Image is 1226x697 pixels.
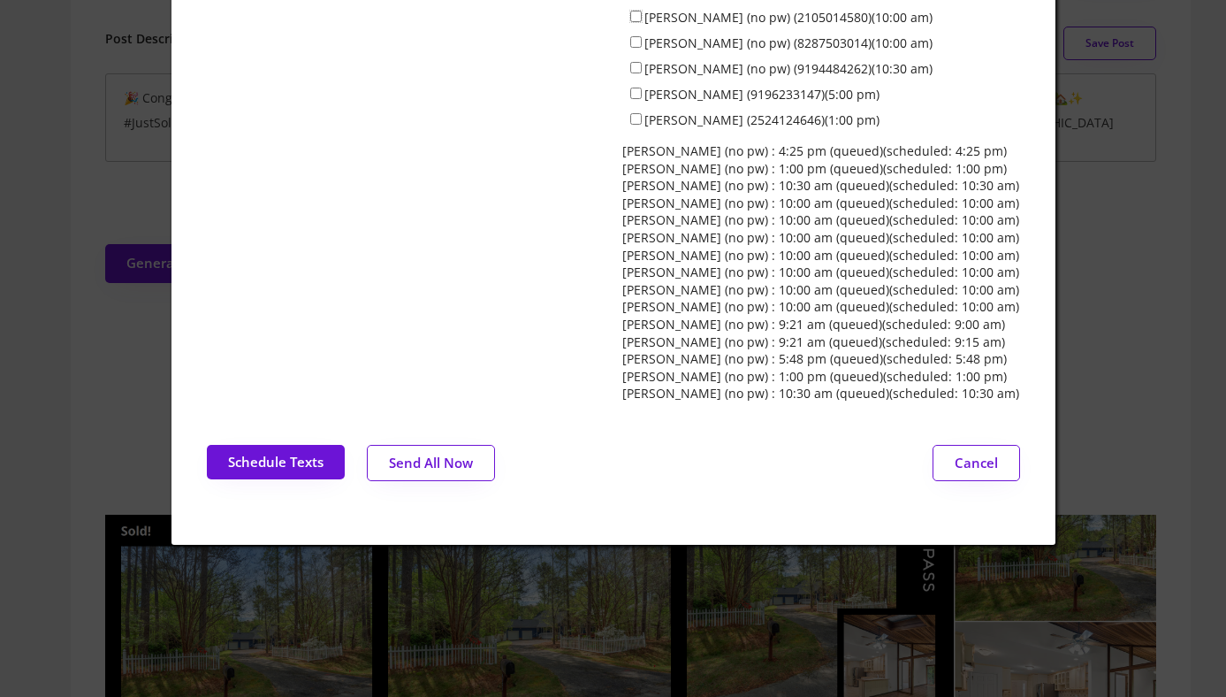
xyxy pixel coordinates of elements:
[622,298,1019,316] div: [PERSON_NAME] (no pw) : 10:00 am (queued)(scheduled: 10:00 am)
[622,247,1019,264] div: [PERSON_NAME] (no pw) : 10:00 am (queued)(scheduled: 10:00 am)
[622,264,1019,281] div: [PERSON_NAME] (no pw) : 10:00 am (queued)(scheduled: 10:00 am)
[622,195,1019,212] div: [PERSON_NAME] (no pw) : 10:00 am (queued)(scheduled: 10:00 am)
[622,350,1007,368] div: [PERSON_NAME] (no pw) : 5:48 pm (queued)(scheduled: 5:48 pm)
[644,9,933,26] label: [PERSON_NAME] (no pw) (2105014580)(10:00 am)
[622,368,1007,386] div: [PERSON_NAME] (no pw) : 1:00 pm (queued)(scheduled: 1:00 pm)
[933,445,1020,481] button: Cancel
[644,34,933,51] label: [PERSON_NAME] (no pw) (8287503014)(10:00 am)
[622,211,1019,229] div: [PERSON_NAME] (no pw) : 10:00 am (queued)(scheduled: 10:00 am)
[622,142,1007,160] div: [PERSON_NAME] (no pw) : 4:25 pm (queued)(scheduled: 4:25 pm)
[367,445,495,481] button: Send All Now
[622,281,1019,299] div: [PERSON_NAME] (no pw) : 10:00 am (queued)(scheduled: 10:00 am)
[644,86,880,103] label: [PERSON_NAME] (9196233147)(5:00 pm)
[622,316,1005,333] div: [PERSON_NAME] (no pw) : 9:21 am (queued)(scheduled: 9:00 am)
[622,333,1005,351] div: [PERSON_NAME] (no pw) : 9:21 am (queued)(scheduled: 9:15 am)
[644,111,880,128] label: [PERSON_NAME] (2524124646)(1:00 pm)
[622,385,1019,402] div: [PERSON_NAME] (no pw) : 10:30 am (queued)(scheduled: 10:30 am)
[622,177,1019,195] div: [PERSON_NAME] (no pw) : 10:30 am (queued)(scheduled: 10:30 am)
[622,160,1007,178] div: [PERSON_NAME] (no pw) : 1:00 pm (queued)(scheduled: 1:00 pm)
[622,229,1019,247] div: [PERSON_NAME] (no pw) : 10:00 am (queued)(scheduled: 10:00 am)
[207,445,345,479] button: Schedule Texts
[644,60,933,77] label: [PERSON_NAME] (no pw) (9194484262)(10:30 am)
